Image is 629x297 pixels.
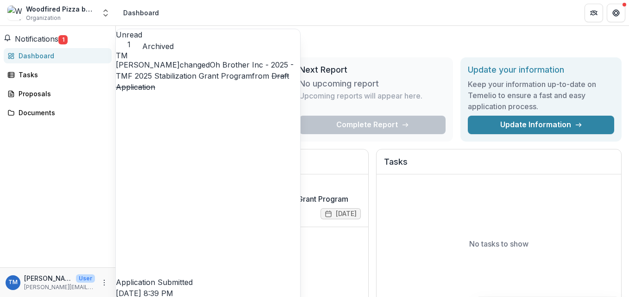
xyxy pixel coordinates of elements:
p: [PERSON_NAME][EMAIL_ADDRESS][DOMAIN_NAME] [24,283,95,291]
span: 1 [116,40,142,49]
h2: Update your information [468,65,614,75]
h1: Dashboard [123,33,622,50]
h3: Keep your information up-to-date on Temelio to ensure a fast and easy application process. [468,79,614,112]
p: No tasks to show [469,238,528,249]
button: Archived [142,41,174,52]
a: Tasks [4,67,112,82]
span: [PERSON_NAME] [116,60,180,69]
h3: No upcoming report [299,79,379,89]
button: Notifications1 [4,33,68,44]
button: Open entity switcher [99,4,112,22]
a: Oh Brother Inc - 2025 - TMF 2025 Stabilization Grant Program [131,193,348,204]
div: Dashboard [19,51,104,61]
div: Tasks [19,70,104,80]
h2: Next Report [299,65,446,75]
div: Tina McCarty [8,279,18,285]
button: Get Help [607,4,625,22]
a: Dashboard [4,48,112,63]
button: More [99,277,110,288]
nav: breadcrumb [120,6,163,19]
div: Dashboard [123,8,159,18]
span: Notifications [15,34,58,43]
span: Organization [26,14,61,22]
div: Tina McCarty [116,52,300,59]
div: Woodfired Pizza by Oh Brother [26,4,95,14]
div: Documents [19,108,104,118]
span: 1 [58,35,68,44]
div: Proposals [19,89,104,99]
h2: Tasks [384,157,614,174]
p: [PERSON_NAME] [24,273,72,283]
p: Upcoming reports will appear here. [299,90,422,101]
a: Update Information [468,116,614,134]
p: changed from [116,59,300,288]
p: User [76,274,95,283]
a: Proposals [4,86,112,101]
img: Woodfired Pizza by Oh Brother [7,6,22,20]
span: Application Submitted [116,278,193,287]
button: Unread [116,29,142,49]
button: Partners [585,4,603,22]
a: Documents [4,105,112,120]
